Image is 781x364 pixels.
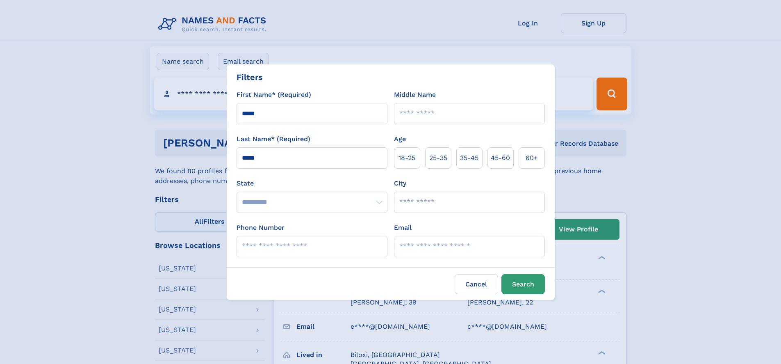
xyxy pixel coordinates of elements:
span: 35‑45 [460,153,478,163]
div: Filters [237,71,263,83]
label: Phone Number [237,223,285,233]
span: 60+ [526,153,538,163]
label: First Name* (Required) [237,90,311,100]
span: 25‑35 [429,153,447,163]
span: 18‑25 [398,153,415,163]
span: 45‑60 [491,153,510,163]
label: Age [394,134,406,144]
label: State [237,179,387,188]
label: Middle Name [394,90,436,100]
button: Search [501,274,545,294]
label: Last Name* (Required) [237,134,310,144]
label: Email [394,223,412,233]
label: Cancel [455,274,498,294]
label: City [394,179,406,188]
